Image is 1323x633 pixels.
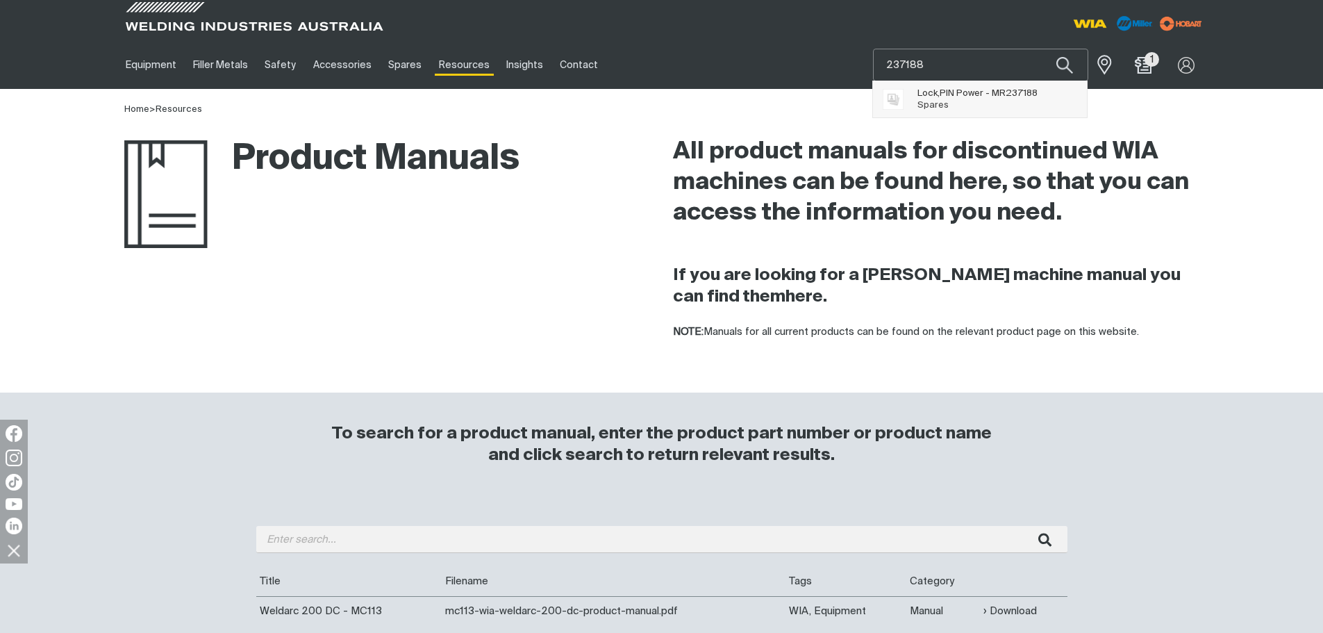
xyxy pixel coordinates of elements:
[156,105,202,114] a: Resources
[551,41,606,89] a: Contact
[256,596,442,625] td: Weldarc 200 DC - MC113
[117,41,185,89] a: Equipment
[673,324,1199,340] p: Manuals for all current products can be found on the relevant product page on this website.
[673,267,1181,305] strong: If you are looking for a [PERSON_NAME] machine manual you can find them
[442,596,786,625] td: mc113-wia-weldarc-200-dc-product-manual.pdf
[6,498,22,510] img: YouTube
[185,41,256,89] a: Filler Metals
[256,526,1067,553] input: Enter search...
[785,567,906,596] th: Tags
[6,518,22,534] img: LinkedIn
[874,49,1088,81] input: Product name or item number...
[124,137,519,182] h1: Product Manuals
[124,105,149,114] a: Home
[917,101,949,110] span: Spares
[442,567,786,596] th: Filename
[1006,89,1038,98] span: 237188
[6,425,22,442] img: Facebook
[983,603,1037,619] a: Download
[1041,49,1088,81] button: Search products
[673,137,1199,229] h2: All product manuals for discontinued WIA machines can be found here, so that you can access the i...
[873,81,1087,117] ul: Suggestions
[498,41,551,89] a: Insights
[326,423,998,466] h3: To search for a product manual, enter the product part number or product name and click search to...
[906,596,980,625] td: Manual
[380,41,430,89] a: Spares
[256,567,442,596] th: Title
[256,41,304,89] a: Safety
[906,567,980,596] th: Category
[2,539,26,562] img: hide socials
[917,88,1038,99] span: Lock,PIN Power - MR
[6,450,22,466] img: Instagram
[305,41,380,89] a: Accessories
[673,327,704,337] strong: NOTE:
[6,474,22,491] img: TikTok
[1156,13,1206,34] img: miller
[149,105,156,114] span: >
[117,41,934,89] nav: Main
[785,288,827,305] a: here.
[430,41,497,89] a: Resources
[785,596,906,625] td: WIA, Equipment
